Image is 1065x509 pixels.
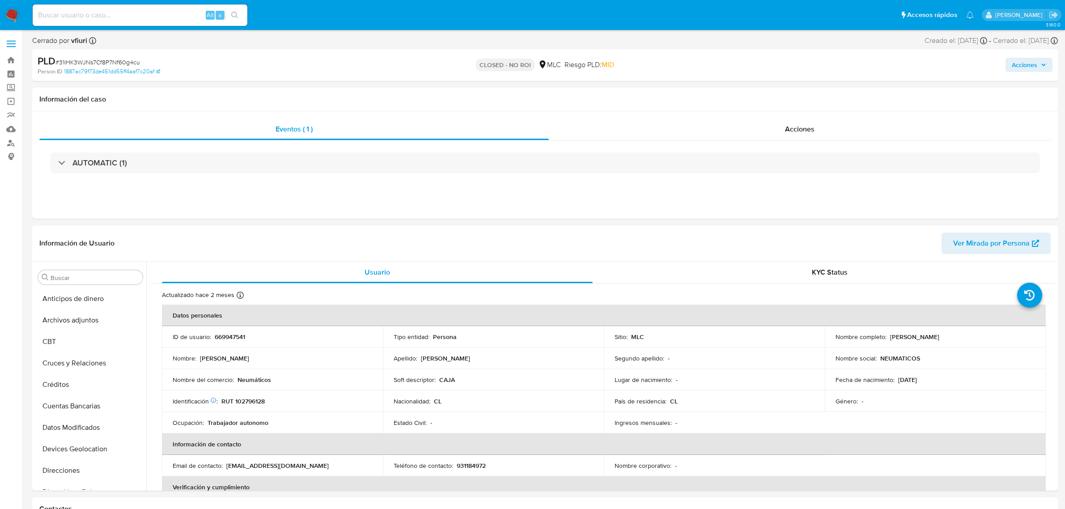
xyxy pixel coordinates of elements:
span: Usuario [365,267,390,277]
p: Nombre del comercio : [173,376,234,384]
p: Fecha de nacimiento : [836,376,895,384]
p: NEUMATICOS [880,354,920,362]
span: Cerrado por [32,36,87,46]
p: ID de usuario : [173,333,211,341]
p: [PERSON_NAME] [890,333,939,341]
span: Ver Mirada por Persona [953,233,1030,254]
p: CLOSED - NO ROI [476,59,535,71]
p: Ocupación : [173,419,204,427]
input: Buscar usuario o caso... [33,9,247,21]
p: CL [670,397,678,405]
button: Direcciones [34,460,146,481]
div: MLC [538,60,561,70]
p: Actualizado hace 2 meses [162,291,234,299]
p: Sitio : [615,333,628,341]
b: PLD [38,54,55,68]
p: Neumáticos [238,376,271,384]
p: CAJA [439,376,455,384]
p: - [676,376,678,384]
a: 1887ac79f73de451dd55ff4aaf7c20af [64,68,160,76]
span: Accesos rápidos [907,10,957,20]
th: Información de contacto [162,433,1046,455]
button: Cruces y Relaciones [34,352,146,374]
p: Nombre corporativo : [615,462,671,470]
b: vfiuri [69,35,87,46]
h3: AUTOMATIC (1) [72,158,127,168]
p: Teléfono de contacto : [394,462,453,470]
span: Alt [207,11,214,19]
button: Anticipos de dinero [34,288,146,310]
p: - [675,462,677,470]
p: - [675,419,677,427]
p: RUT 102796128 [221,397,265,405]
div: AUTOMATIC (1) [50,153,1040,173]
button: Cuentas Bancarias [34,395,146,417]
button: Acciones [1006,58,1052,72]
p: [DATE] [898,376,917,384]
p: País de residencia : [615,397,666,405]
button: Dispositivos Point [34,481,146,503]
input: Buscar [51,274,139,282]
p: Identificación : [173,397,218,405]
p: Nombre : [173,354,196,362]
p: valentina.fiuri@mercadolibre.com [995,11,1046,19]
p: Email de contacto : [173,462,223,470]
button: Datos Modificados [34,417,146,438]
span: MID [602,59,614,70]
div: Cerrado el: [DATE] [993,36,1058,46]
button: Ver Mirada por Persona [942,233,1051,254]
p: MLC [631,333,644,341]
span: - [989,36,991,46]
p: - [861,397,863,405]
p: CL [434,397,441,405]
p: - [430,419,432,427]
p: Persona [433,333,457,341]
p: Soft descriptor : [394,376,436,384]
p: Apellido : [394,354,417,362]
p: Tipo entidad : [394,333,429,341]
p: - [668,354,670,362]
th: Verificación y cumplimiento [162,476,1046,498]
h1: Información del caso [39,95,1051,104]
p: Trabajador autonomo [208,419,268,427]
a: Notificaciones [966,11,974,19]
button: search-icon [225,9,244,21]
span: KYC Status [812,267,848,277]
div: Creado el: [DATE] [925,36,987,46]
p: Nombre completo : [836,333,887,341]
span: Eventos ( 1 ) [276,124,313,134]
p: [EMAIL_ADDRESS][DOMAIN_NAME] [226,462,329,470]
th: Datos personales [162,305,1046,326]
p: Lugar de nacimiento : [615,376,672,384]
a: Salir [1049,10,1058,20]
span: s [219,11,221,19]
h1: Información de Usuario [39,239,115,248]
span: Acciones [1012,58,1037,72]
span: # 31iHK3WJNs7Cf8P7Nf60g4cu [55,58,140,67]
p: 931184972 [457,462,486,470]
button: Créditos [34,374,146,395]
span: Riesgo PLD: [564,60,614,70]
p: Ingresos mensuales : [615,419,672,427]
p: [PERSON_NAME] [200,354,249,362]
button: Archivos adjuntos [34,310,146,331]
span: Acciones [785,124,815,134]
p: Segundo apellido : [615,354,664,362]
p: [PERSON_NAME] [421,354,470,362]
button: Buscar [42,274,49,281]
button: Devices Geolocation [34,438,146,460]
p: Género : [836,397,858,405]
p: Nacionalidad : [394,397,430,405]
p: 669947541 [215,333,245,341]
p: Estado Civil : [394,419,427,427]
button: CBT [34,331,146,352]
b: Person ID [38,68,62,76]
p: Nombre social : [836,354,877,362]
